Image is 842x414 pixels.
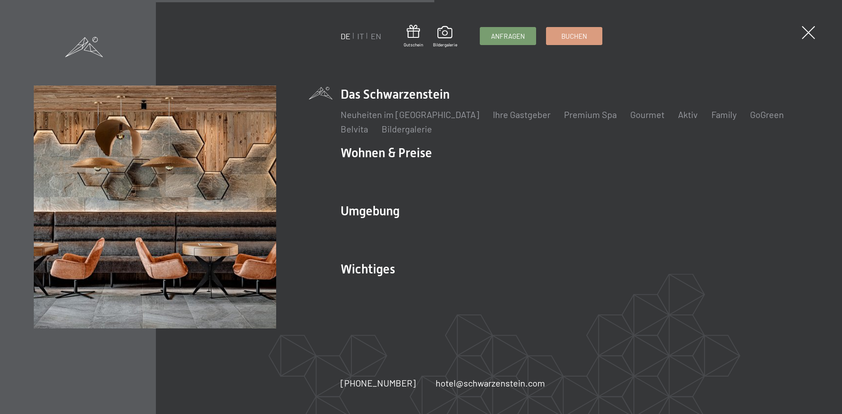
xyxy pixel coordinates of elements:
a: [PHONE_NUMBER] [341,377,416,389]
a: Ihre Gastgeber [493,109,551,120]
a: Gutschein [404,25,423,48]
a: Premium Spa [564,109,617,120]
a: Belvita [341,123,368,134]
a: Gourmet [630,109,664,120]
a: Anfragen [480,27,536,45]
a: Neuheiten im [GEOGRAPHIC_DATA] [341,109,479,120]
a: Bildergalerie [382,123,432,134]
a: EN [371,31,381,41]
a: IT [357,31,364,41]
a: DE [341,31,350,41]
a: hotel@schwarzenstein.com [436,377,545,389]
span: [PHONE_NUMBER] [341,378,416,388]
a: GoGreen [750,109,784,120]
a: Buchen [546,27,602,45]
span: Gutschein [404,41,423,48]
span: Buchen [561,32,587,41]
img: Wellnesshotels - Bar - Spieltische - Kinderunterhaltung [34,86,276,328]
a: Bildergalerie [433,26,457,48]
span: Anfragen [491,32,525,41]
a: Aktiv [678,109,698,120]
a: Family [711,109,737,120]
span: Bildergalerie [433,41,457,48]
